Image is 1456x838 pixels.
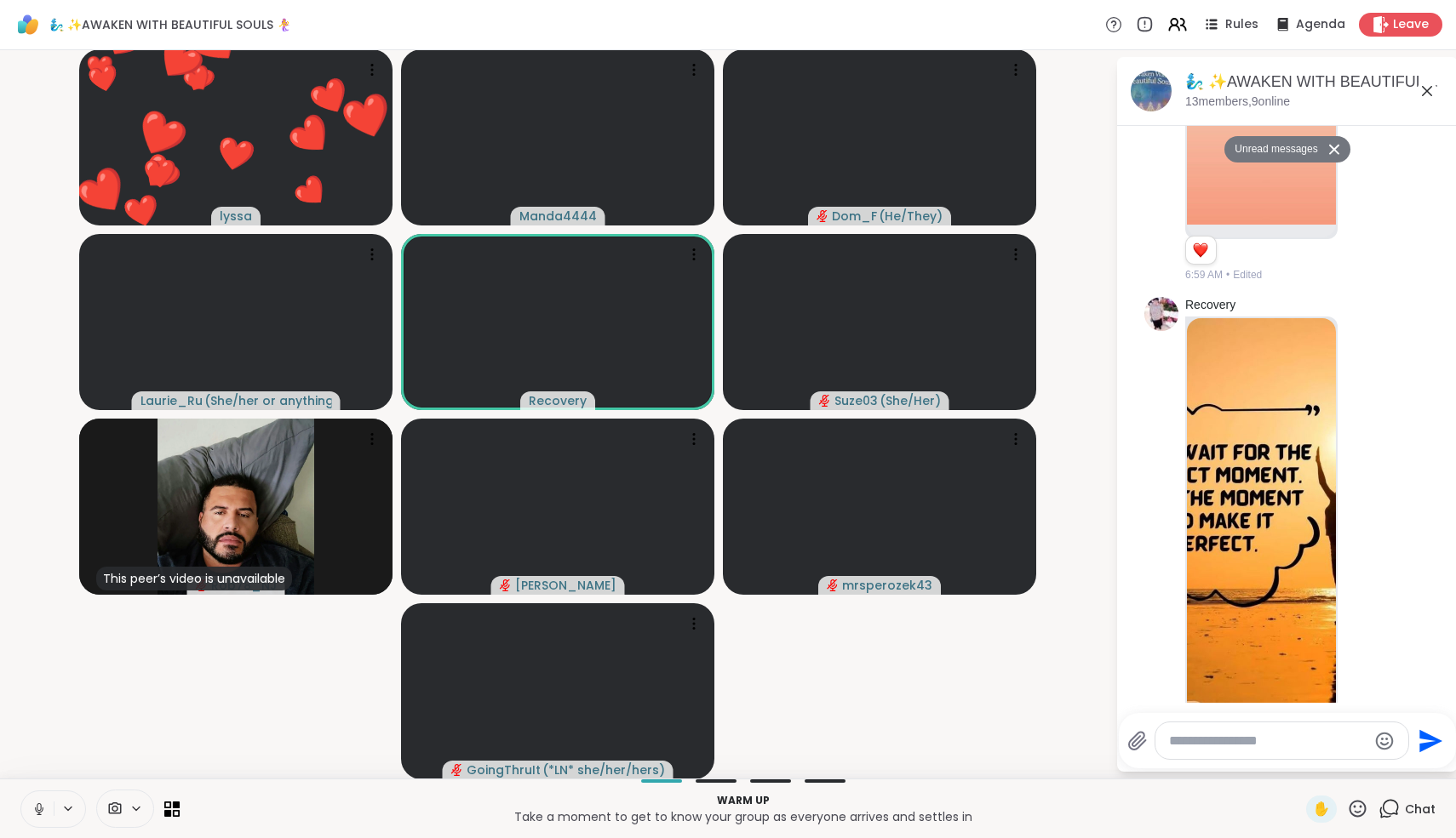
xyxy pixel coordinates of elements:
button: Reactions: love [1191,243,1209,257]
span: audio-muted [819,395,831,407]
img: Rob78_NJ [158,419,314,595]
span: Suze03 [834,392,878,409]
span: 6:59 AM [1185,267,1223,282]
span: audio-muted [827,579,839,591]
span: Agenda [1296,16,1345,33]
span: [PERSON_NAME] [515,577,616,594]
span: • [1226,267,1230,282]
button: ❤️ [318,66,418,167]
span: audio-muted [500,579,512,591]
div: This peer’s video is unavailable [96,567,292,590]
button: ❤️ [49,137,159,248]
span: Recovery [529,392,587,409]
button: ❤️ [288,56,372,140]
button: ❤️ [128,9,230,111]
span: ✋ [1313,799,1330,819]
span: lyssa [220,208,252,225]
button: ❤️ [106,176,176,246]
span: ( *LN* she/her/hers ) [542,761,665,778]
span: GoingThruIt [467,761,541,778]
button: ❤️ [133,146,187,201]
span: mrsperozek43 [842,577,932,594]
span: 🧞‍♂️ ✨AWAKEN WITH BEAUTIFUL SOULS 🧜‍♀️ [49,16,291,33]
p: 13 members, 9 online [1185,94,1290,111]
span: audio-muted [817,210,828,222]
img: https://sharewell-space-live.sfo3.digitaloceanspaces.com/user-generated/c703a1d2-29a7-4d77-aef4-3... [1144,297,1178,331]
button: ❤️ [263,88,359,184]
span: ( He/They ) [879,208,943,225]
img: 🧞‍♂️ ✨AWAKEN WITH BEAUTIFUL SOULS 🧜‍♀️, Oct 08 [1131,71,1172,111]
span: Chat [1405,801,1436,818]
button: ❤️ [199,118,272,191]
span: Leave [1393,16,1429,33]
span: ( She/Her ) [880,392,941,409]
button: Send [1409,721,1447,760]
span: audio-muted [451,764,463,776]
span: Laurie_Ru [140,392,203,409]
p: Take a moment to get to know your group as everyone arrives and settles in [190,808,1296,825]
span: Edited [1233,267,1262,282]
span: ( She/her or anything else ) [204,392,332,409]
span: Dom_F [832,208,877,225]
a: Recovery [1185,297,1235,314]
span: Manda4444 [519,208,597,225]
textarea: Type your message [1169,733,1367,750]
button: ❤️ [74,50,133,109]
div: 🧞‍♂️ ✨AWAKEN WITH BEAUTIFUL SOULS 🧜‍♀️, [DATE] [1185,71,1444,93]
button: Unread messages [1224,136,1322,163]
img: 1759914833520406174323022327111.jpg [1187,318,1336,723]
button: Emoji picker [1374,731,1395,751]
div: Reaction list [1186,237,1216,264]
p: Warm up [190,793,1296,808]
span: Rules [1225,16,1258,33]
button: ❤️ [274,155,349,230]
img: ShareWell Logomark [14,10,43,39]
button: ❤️ [106,82,214,189]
